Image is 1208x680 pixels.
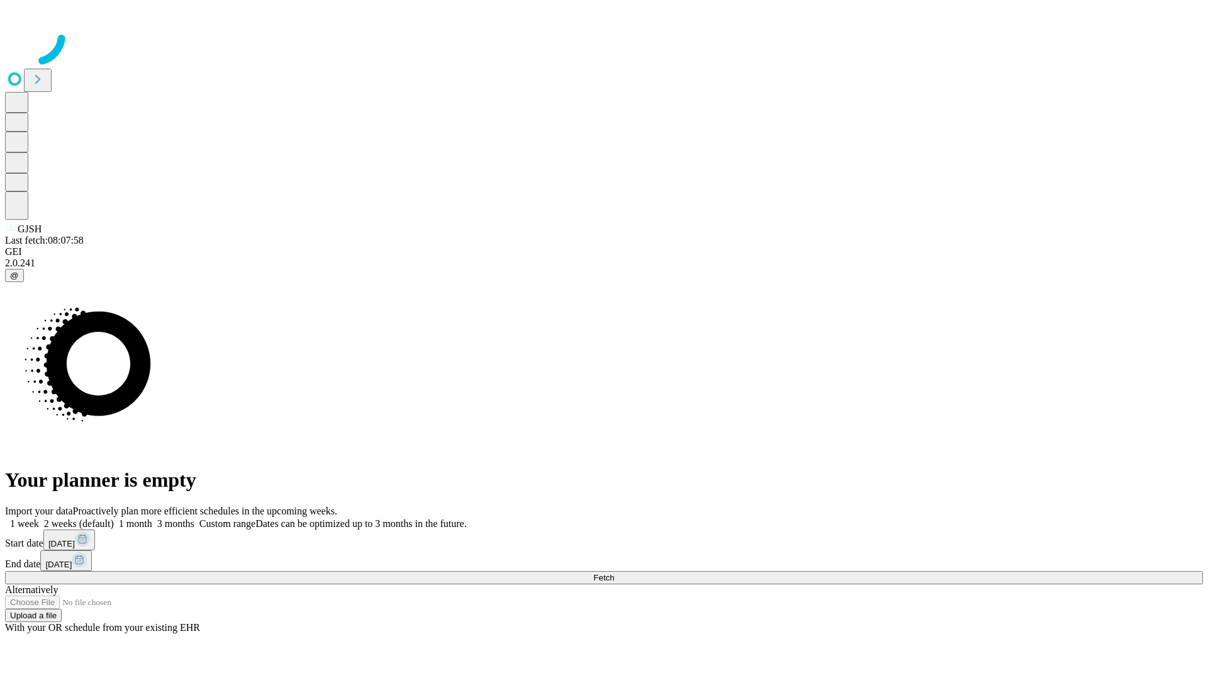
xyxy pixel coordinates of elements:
[48,539,75,548] span: [DATE]
[43,530,95,550] button: [DATE]
[10,271,19,280] span: @
[199,518,255,529] span: Custom range
[40,550,92,571] button: [DATE]
[18,224,42,234] span: GJSH
[157,518,194,529] span: 3 months
[44,518,114,529] span: 2 weeks (default)
[5,584,58,595] span: Alternatively
[5,622,200,633] span: With your OR schedule from your existing EHR
[5,609,62,622] button: Upload a file
[5,246,1203,258] div: GEI
[5,269,24,282] button: @
[5,506,73,516] span: Import your data
[5,550,1203,571] div: End date
[255,518,466,529] span: Dates can be optimized up to 3 months in the future.
[73,506,337,516] span: Proactively plan more efficient schedules in the upcoming weeks.
[5,530,1203,550] div: Start date
[5,468,1203,492] h1: Your planner is empty
[5,235,84,246] span: Last fetch: 08:07:58
[5,571,1203,584] button: Fetch
[593,573,614,582] span: Fetch
[45,560,72,569] span: [DATE]
[5,258,1203,269] div: 2.0.241
[119,518,152,529] span: 1 month
[10,518,39,529] span: 1 week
